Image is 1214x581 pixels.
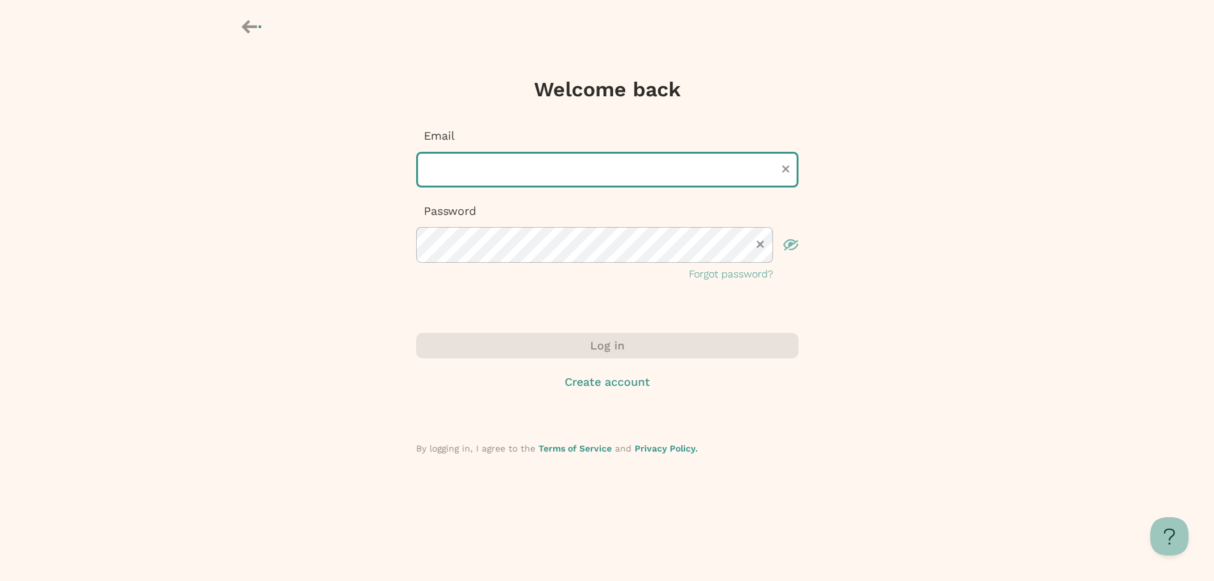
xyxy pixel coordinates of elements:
[534,77,681,102] h1: Welcome back
[416,374,798,390] button: Create account
[635,443,698,453] a: Privacy Policy.
[416,443,698,453] span: By logging in, I agree to the and
[1150,517,1189,555] iframe: Toggle Customer Support
[538,443,612,453] a: Terms of Service
[416,128,798,144] p: Email
[689,267,773,282] button: Forgot password?
[416,203,798,219] p: Password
